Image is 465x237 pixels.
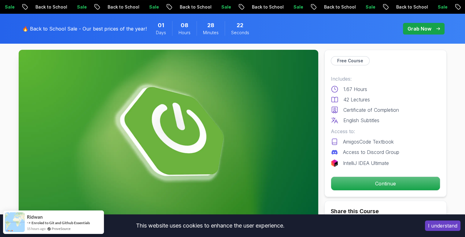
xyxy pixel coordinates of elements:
[361,4,380,10] p: Sale
[27,214,43,220] span: ridwan
[31,4,72,10] p: Back to School
[343,159,389,167] p: IntelliJ IDEA Ultimate
[331,75,440,82] p: Includes:
[343,148,399,156] p: Access to Discord Group
[343,86,367,93] p: 1.67 Hours
[72,4,92,10] p: Sale
[343,106,399,114] p: Certificate of Completion
[31,221,90,225] a: Enroled to Git and Github Essentials
[289,4,308,10] p: Sale
[19,50,318,218] img: spring-boot-for-beginners_thumbnail
[22,25,147,32] p: 🔥 Back to School Sale - Our best prices of the year!
[181,21,188,30] span: 8 Hours
[103,4,144,10] p: Back to School
[331,177,440,191] button: Continue
[27,226,46,231] span: 15 hours ago
[408,25,431,32] p: Grab Now
[237,21,243,30] span: 22 Seconds
[52,226,71,231] a: ProveSource
[425,221,460,231] button: Accept cookies
[337,58,363,64] p: Free Course
[179,30,190,36] span: Hours
[343,96,370,103] p: 42 Lectures
[231,30,249,36] span: Seconds
[247,4,289,10] p: Back to School
[391,4,433,10] p: Back to School
[331,128,440,135] p: Access to:
[5,219,416,232] div: This website uses cookies to enhance the user experience.
[343,138,394,145] p: AmigosCode Textbook
[5,212,25,232] img: provesource social proof notification image
[27,220,31,225] span: ->
[433,4,452,10] p: Sale
[144,4,164,10] p: Sale
[207,21,214,30] span: 28 Minutes
[331,159,338,167] img: jetbrains logo
[203,30,219,36] span: Minutes
[343,117,379,124] p: English Subtitles
[331,207,440,216] h2: Share this Course
[158,21,164,30] span: 1 Days
[216,4,236,10] p: Sale
[156,30,166,36] span: Days
[175,4,216,10] p: Back to School
[319,4,361,10] p: Back to School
